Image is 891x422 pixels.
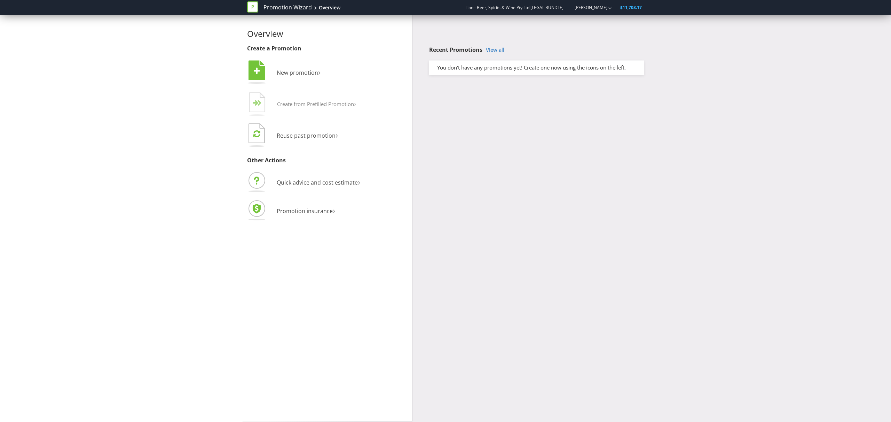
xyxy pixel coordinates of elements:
h3: Other Actions [247,157,407,164]
a: Quick advice and cost estimate› [247,179,360,186]
span: Lion - Beer, Spirits & Wine Pty Ltd [LEGAL BUNDLE] [465,5,563,10]
span: Promotion insurance [277,207,333,215]
tspan:  [254,67,260,75]
span: New promotion [277,69,318,76]
span: Recent Promotions [429,46,482,54]
div: Overview [319,4,340,11]
span: › [358,176,360,187]
button: Create from Prefilled Promotion› [247,91,357,119]
span: Create from Prefilled Promotion [277,100,354,107]
span: › [336,129,338,140]
span: Quick advice and cost estimate [277,179,358,186]
div: You don't have any promotions yet! Create one now using the icons on the left. [432,64,641,71]
h2: Overview [247,29,407,38]
a: View all [486,47,504,53]
h3: Create a Promotion [247,46,407,52]
span: › [318,66,321,78]
tspan:  [253,130,260,138]
a: Promotion insurance› [247,207,335,215]
span: › [354,98,356,109]
a: [PERSON_NAME] [568,5,607,10]
a: Promotion Wizard [263,3,312,11]
span: Reuse past promotion [277,132,336,139]
tspan:  [257,100,262,106]
span: › [333,204,335,216]
span: $11,703.17 [620,5,642,10]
